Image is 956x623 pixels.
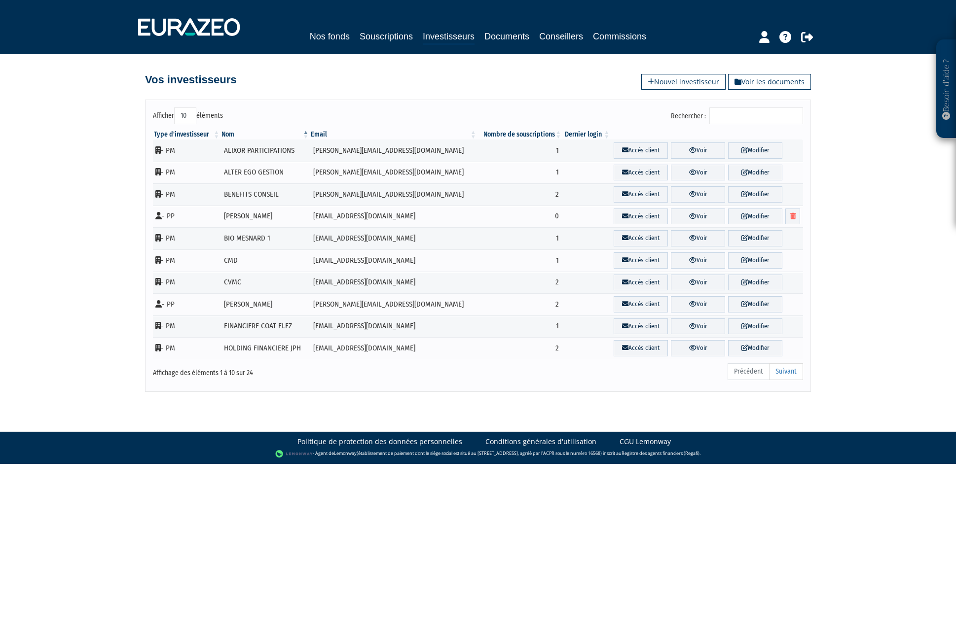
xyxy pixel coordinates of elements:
td: - PM [153,315,221,338]
a: Modifier [728,186,782,203]
a: Modifier [728,165,782,181]
td: CMD [221,249,310,272]
th: Email : activer pour trier la colonne par ordre croissant [310,130,478,139]
th: Type d'investisseur : activer pour trier la colonne par ordre croissant [153,130,221,139]
td: [PERSON_NAME][EMAIL_ADDRESS][DOMAIN_NAME] [310,183,478,206]
td: 2 [478,337,562,359]
a: Supprimer [785,208,800,225]
div: Affichage des éléments 1 à 10 sur 24 [153,362,415,378]
a: Suivant [769,363,803,380]
a: Accès client [614,186,668,203]
a: Accès client [614,230,668,246]
a: Registre des agents financiers (Regafi) [622,450,699,456]
a: Modifier [728,208,782,225]
a: Voir [671,340,725,356]
a: Commissions [593,30,646,43]
td: 1 [478,249,562,272]
td: CVMC [221,272,310,294]
td: - PP [153,206,221,228]
td: [EMAIL_ADDRESS][DOMAIN_NAME] [310,315,478,338]
td: 1 [478,162,562,184]
input: Rechercher : [709,107,803,124]
a: Souscriptions [360,30,413,43]
a: Voir [671,186,725,203]
a: Accès client [614,296,668,312]
h4: Vos investisseurs [145,74,236,86]
td: [EMAIL_ADDRESS][DOMAIN_NAME] [310,249,478,272]
a: Accès client [614,275,668,291]
a: Modifier [728,296,782,312]
a: Voir [671,296,725,312]
td: 2 [478,183,562,206]
a: Modifier [728,230,782,246]
label: Afficher éléments [153,107,223,124]
td: [PERSON_NAME][EMAIL_ADDRESS][DOMAIN_NAME] [310,139,478,162]
a: Conditions générales d'utilisation [485,437,596,447]
th: Dernier login : activer pour trier la colonne par ordre croissant [562,130,611,139]
td: 1 [478,227,562,249]
td: 1 [478,315,562,338]
td: 1 [478,139,562,162]
a: Politique de protection des données personnelles [297,437,462,447]
td: - PM [153,227,221,249]
a: Voir les documents [728,74,811,90]
td: 2 [478,293,562,315]
td: [PERSON_NAME][EMAIL_ADDRESS][DOMAIN_NAME] [310,293,478,315]
a: Voir [671,275,725,291]
p: Besoin d'aide ? [941,45,952,134]
a: Accès client [614,142,668,159]
a: Modifier [728,340,782,356]
a: Voir [671,208,725,225]
label: Rechercher : [671,107,803,124]
a: Accès client [614,318,668,335]
td: BENEFITS CONSEIL [221,183,310,206]
img: 1732889491-logotype_eurazeo_blanc_rvb.png [138,18,240,36]
td: 0 [478,206,562,228]
td: - PM [153,272,221,294]
a: Nos fonds [310,30,350,43]
td: - PM [153,337,221,359]
a: Voir [671,142,725,159]
th: Nom : activer pour trier la colonne par ordre d&eacute;croissant [221,130,310,139]
td: [PERSON_NAME][EMAIL_ADDRESS][DOMAIN_NAME] [310,162,478,184]
img: logo-lemonway.png [275,449,313,459]
a: Accès client [614,252,668,269]
td: [EMAIL_ADDRESS][DOMAIN_NAME] [310,206,478,228]
a: Voir [671,318,725,335]
a: Lemonway [334,450,357,456]
td: - PM [153,249,221,272]
a: Conseillers [539,30,583,43]
a: Modifier [728,275,782,291]
a: Accès client [614,208,668,225]
a: Nouvel investisseur [641,74,726,90]
a: Documents [484,30,529,43]
a: Voir [671,230,725,246]
td: ALIXOR PARTICIPATIONS [221,139,310,162]
td: [EMAIL_ADDRESS][DOMAIN_NAME] [310,227,478,249]
td: - PP [153,293,221,315]
a: Modifier [728,318,782,335]
td: BIO MESNARD 1 [221,227,310,249]
td: HOLDING FINANCIERE JPH [221,337,310,359]
div: - Agent de (établissement de paiement dont le siège social est situé au [STREET_ADDRESS], agréé p... [10,449,946,459]
td: 2 [478,272,562,294]
td: [EMAIL_ADDRESS][DOMAIN_NAME] [310,272,478,294]
a: Investisseurs [423,30,475,45]
th: Nombre de souscriptions : activer pour trier la colonne par ordre croissant [478,130,562,139]
a: Voir [671,165,725,181]
a: Voir [671,252,725,269]
a: Accès client [614,165,668,181]
a: Modifier [728,252,782,269]
td: - PM [153,183,221,206]
select: Afficheréléments [174,107,196,124]
td: FINANCIERE COAT ELEZ [221,315,310,338]
td: - PM [153,139,221,162]
td: [PERSON_NAME] [221,206,310,228]
td: - PM [153,162,221,184]
a: Accès client [614,340,668,356]
td: [PERSON_NAME] [221,293,310,315]
th: &nbsp; [611,130,803,139]
a: CGU Lemonway [620,437,671,447]
td: ALTER EGO GESTION [221,162,310,184]
td: [EMAIL_ADDRESS][DOMAIN_NAME] [310,337,478,359]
